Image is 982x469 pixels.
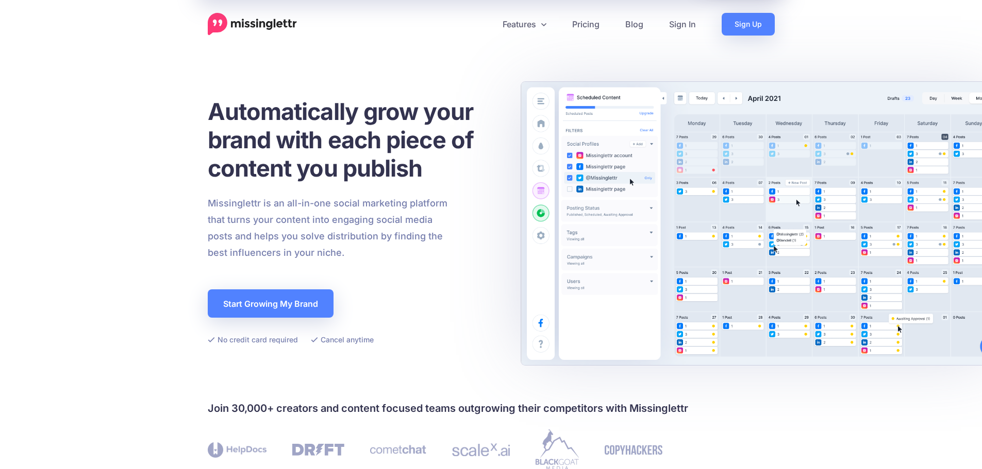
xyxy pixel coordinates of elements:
[208,289,334,318] a: Start Growing My Brand
[208,97,499,182] h1: Automatically grow your brand with each piece of content you publish
[490,13,559,36] a: Features
[722,13,775,36] a: Sign Up
[208,333,298,346] li: No credit card required
[208,195,448,261] p: Missinglettr is an all-in-one social marketing platform that turns your content into engaging soc...
[656,13,709,36] a: Sign In
[311,333,374,346] li: Cancel anytime
[208,13,297,36] a: Home
[612,13,656,36] a: Blog
[208,400,775,416] h4: Join 30,000+ creators and content focused teams outgrowing their competitors with Missinglettr
[559,13,612,36] a: Pricing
